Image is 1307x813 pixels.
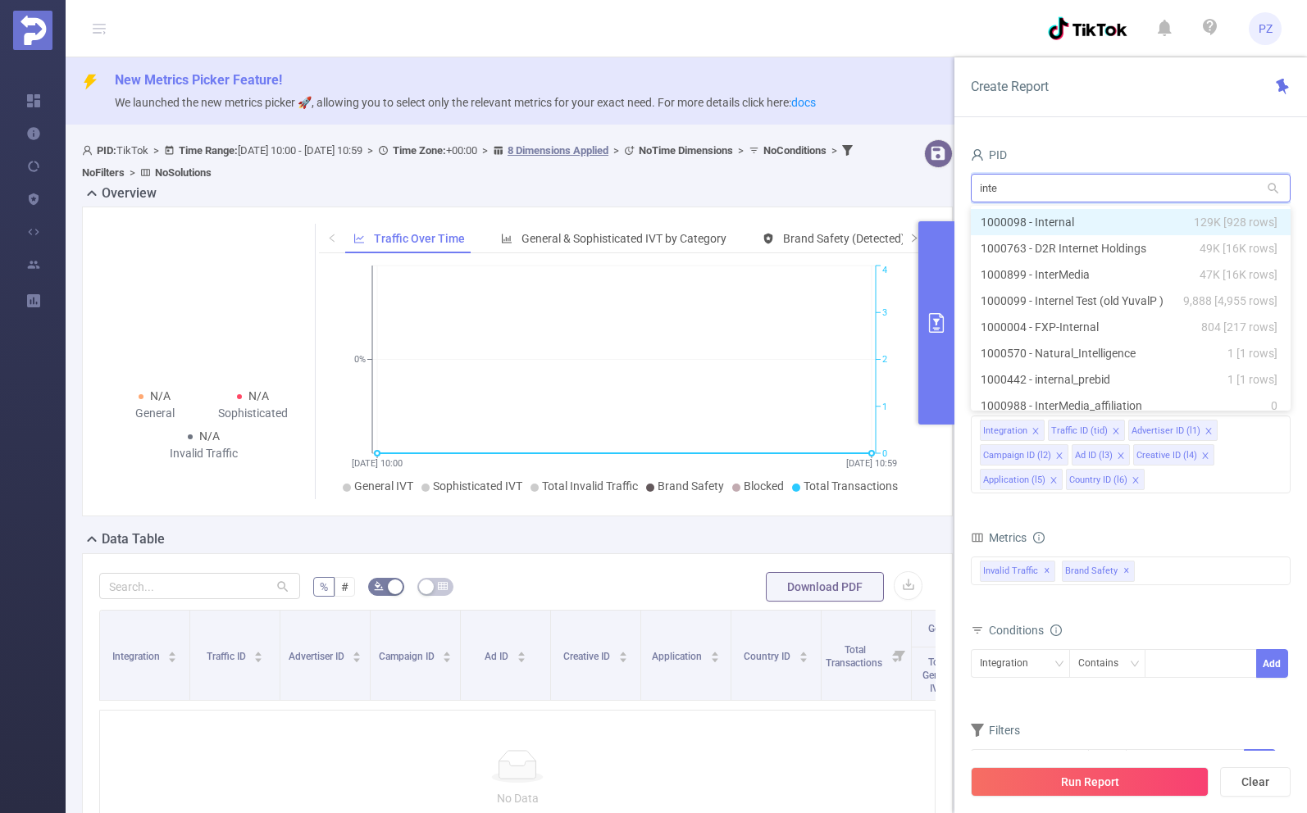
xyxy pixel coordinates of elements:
div: Integration [983,420,1027,442]
span: New Metrics Picker Feature! [115,72,282,88]
img: Protected Media [13,11,52,50]
i: icon: right [909,233,919,243]
span: General IVT [354,479,413,493]
i: icon: caret-down [517,656,526,661]
span: > [148,144,164,157]
span: > [477,144,493,157]
span: 0 [1271,397,1277,415]
span: 49K [16K rows] [1200,239,1277,257]
div: Country ID (l6) [1069,470,1127,491]
span: > [362,144,378,157]
div: Application (l5) [983,470,1045,491]
li: 1000988 - InterMedia_affiliation [971,393,1291,419]
span: > [125,166,140,179]
div: Contains [1078,650,1130,677]
span: N/A [150,389,171,402]
span: Total Transactions [826,644,885,669]
span: Conditions [989,624,1062,637]
span: N/A [199,429,220,443]
div: Advertiser ID (l1) [1132,420,1200,442]
h2: Data Table [102,529,165,549]
div: General [106,405,204,422]
div: Invalid Traffic [155,445,253,462]
tspan: 0% [354,355,366,366]
span: 804 [217 rows] [1201,318,1277,336]
span: 1 [1 rows] [1227,370,1277,388]
i: icon: line-chart [353,233,365,244]
li: Integration [980,420,1045,441]
i: icon: down [1054,659,1064,670]
span: ✕ [1123,561,1130,581]
span: > [827,144,842,157]
div: Sort [799,649,808,659]
span: Brand Safety (Detected) [783,232,905,245]
span: N/A [248,389,269,402]
i: icon: close [1205,427,1213,437]
span: Sophisticated IVT [433,479,522,493]
li: Application (l5) [980,469,1063,490]
tspan: 1 [882,402,887,412]
i: icon: close [1031,427,1040,437]
i: icon: info-circle [1050,625,1062,636]
li: 1000098 - Internal [971,209,1291,235]
span: 9,888 [4,955 rows] [1183,292,1277,310]
i: icon: caret-down [254,656,263,661]
span: Advertiser ID [289,651,347,662]
span: Brand Safety [658,479,724,493]
tspan: 0 [882,448,887,459]
i: Filter menu [888,611,911,700]
i: icon: close [1117,452,1125,461]
span: ✕ [1044,561,1050,581]
span: Total Transactions [804,479,898,493]
span: Ad ID [485,651,511,662]
span: General IVT [928,623,978,634]
span: We launched the new metrics picker 🚀, allowing you to select only the relevant metrics for your e... [115,96,816,109]
tspan: 3 [882,307,887,318]
button: Add [1256,649,1288,678]
i: icon: thunderbolt [82,74,98,90]
u: 8 Dimensions Applied [508,144,608,157]
button: Run Report [971,767,1209,797]
li: Country ID (l6) [1066,469,1145,490]
div: Sort [710,649,720,659]
h2: Overview [102,184,157,203]
b: Time Range: [179,144,238,157]
i: icon: bar-chart [501,233,512,244]
p: No Data [113,789,922,807]
i: icon: table [438,581,448,591]
i: icon: caret-down [799,656,808,661]
span: 1 [1 rows] [1227,344,1277,362]
i: icon: caret-up [517,649,526,654]
b: No Conditions [763,144,827,157]
span: Creative ID [563,651,613,662]
i: icon: close [1112,427,1120,437]
tspan: [DATE] 10:00 [352,458,403,469]
i: icon: caret-down [353,656,362,661]
span: 47K [16K rows] [1200,266,1277,284]
span: Invalid Traffic [980,561,1055,582]
span: % [320,580,328,593]
span: > [608,144,624,157]
span: Application [652,651,704,662]
tspan: 4 [882,266,887,276]
b: No Solutions [155,166,212,179]
i: icon: close [1132,476,1140,486]
button: Download PDF [766,572,884,602]
span: Brand Safety [1062,561,1135,582]
a: docs [791,96,816,109]
span: Metrics [971,531,1027,544]
span: Total Invalid Traffic [542,479,638,493]
span: Total General IVT [922,656,955,694]
i: icon: down [1130,659,1140,670]
span: Country ID [744,651,793,662]
span: Traffic ID [207,651,248,662]
i: icon: caret-up [443,649,452,654]
span: 129K [928 rows] [1194,213,1277,231]
b: Time Zone: [393,144,446,157]
i: icon: caret-down [618,656,627,661]
div: Creative ID (l4) [1136,445,1197,466]
i: icon: user [82,145,97,156]
i: icon: info-circle [1033,532,1045,543]
li: 1000570 - Natural_Intelligence [971,340,1291,366]
li: 1000099 - Internel Test (old YuvalP ) [971,288,1291,314]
